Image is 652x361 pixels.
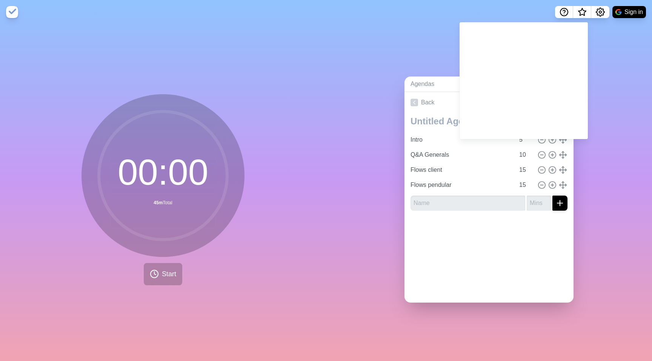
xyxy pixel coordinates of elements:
input: Mins [527,196,551,211]
button: Sign in [612,6,646,18]
button: Settings [591,6,609,18]
img: google logo [615,9,621,15]
input: Name [407,132,515,147]
input: Mins [516,177,534,193]
input: Mins [516,132,534,147]
input: Name [407,177,515,193]
a: Back [404,92,574,113]
input: Name [407,147,515,162]
button: What’s new [573,6,591,18]
input: Mins [516,162,534,177]
span: Start [162,269,176,279]
img: timeblocks logo [6,6,18,18]
input: Mins [516,147,534,162]
input: Name [411,196,525,211]
button: Help [555,6,573,18]
input: Name [407,162,515,177]
button: Start [144,263,182,285]
a: Agendas [404,76,489,92]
